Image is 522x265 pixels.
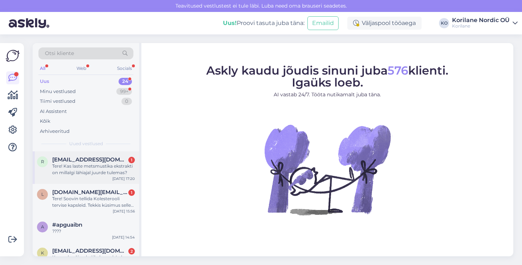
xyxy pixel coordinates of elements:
div: KO [439,18,449,28]
div: Web [75,64,88,73]
span: a [41,224,44,230]
span: r [41,159,44,164]
div: Väljaspool tööaega [347,17,422,30]
div: Socials [116,64,133,73]
div: 1 [128,157,135,163]
div: Tiimi vestlused [40,98,75,105]
p: AI vastab 24/7. Tööta nutikamalt juba täna. [206,91,448,98]
b: Uus! [223,20,237,26]
div: 99+ [116,88,132,95]
span: kristinnappus@hotmail.com [52,248,128,254]
div: [DATE] 15:56 [113,209,135,214]
div: 0 [121,98,132,105]
div: 2 [128,248,135,255]
button: Emailid [307,16,339,30]
span: liia.post@mail.ee [52,189,128,195]
div: ???? [52,228,135,235]
div: Minu vestlused [40,88,76,95]
div: Arhiveeritud [40,128,70,135]
div: Proovi tasuta juba täna: [223,19,304,28]
div: Korilane [452,23,510,29]
span: #apguaibn [52,222,82,228]
div: AI Assistent [40,108,67,115]
div: Uus [40,78,49,85]
div: [DATE] 17:20 [112,176,135,181]
div: 1 [128,189,135,196]
div: All [38,64,47,73]
div: 24 [119,78,132,85]
a: Korilane Nordic OÜKorilane [452,17,518,29]
span: Askly kaudu jõudis sinuni juba klienti. Igaüks loeb. [206,63,448,89]
div: Tere! Kas laste metsmustika ekstrakti on millalgi lähiajal juurde tulemas? [52,163,135,176]
span: Uued vestlused [69,140,103,147]
img: Askly Logo [6,49,20,63]
span: Otsi kliente [45,50,74,57]
div: Tere! Soovin tellida Kolesterooli tervise kapsleid. Tekkis küsimus selle toidulisandi osas. Kuna ... [52,195,135,209]
div: [DATE] 14:54 [112,235,135,240]
span: l [41,192,44,197]
img: No Chat active [262,104,393,235]
span: 576 [388,63,408,77]
div: Kõik [40,118,50,125]
div: Korilane Nordic OÜ [452,17,510,23]
span: k [41,250,44,256]
span: rootseve1@gmail.com [52,156,128,163]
